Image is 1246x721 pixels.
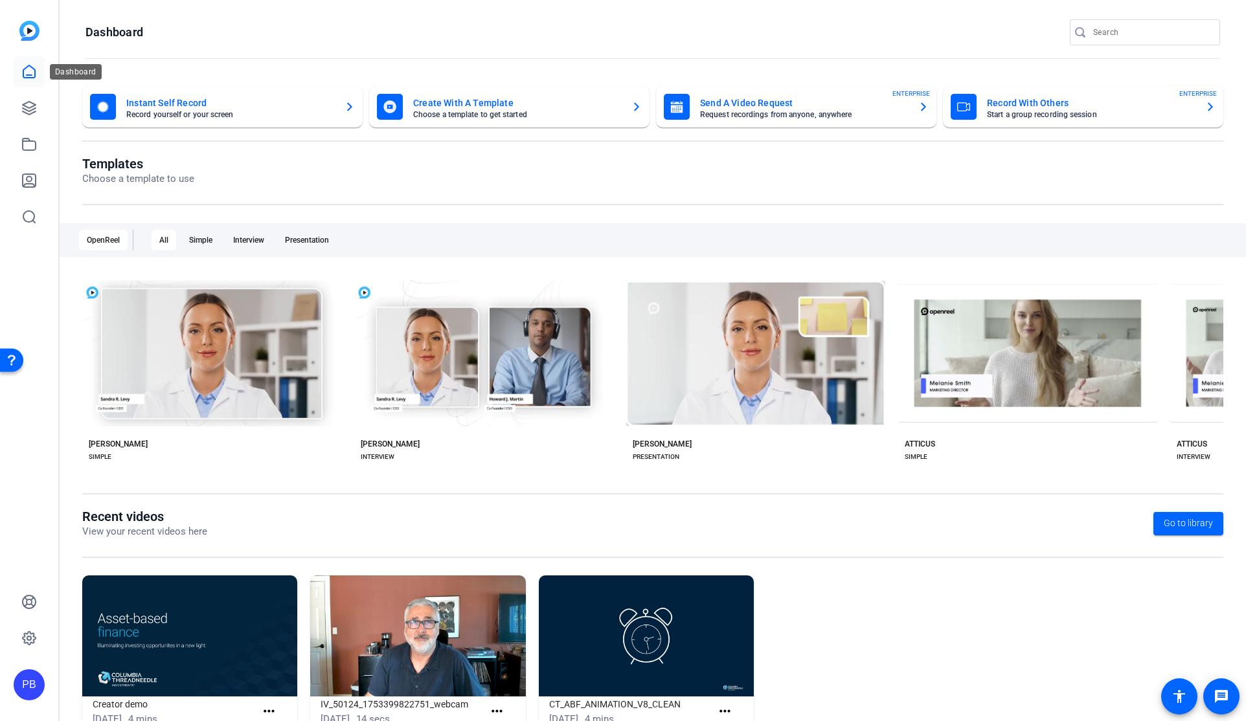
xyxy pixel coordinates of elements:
p: View your recent videos here [82,524,207,539]
mat-card-title: Create With A Template [413,95,621,111]
div: PB [14,669,45,700]
div: OpenReel [79,230,128,250]
img: Creator demo [82,575,297,696]
button: Send A Video RequestRequest recordings from anyone, anywhereENTERPRISE [656,86,936,128]
span: ENTERPRISE [892,89,930,98]
img: blue-gradient.svg [19,21,40,41]
h1: IV_50124_1753399822751_webcam [321,696,484,712]
span: ENTERPRISE [1179,89,1217,98]
div: SIMPLE [89,452,111,462]
button: Record With OthersStart a group recording sessionENTERPRISE [943,86,1223,128]
img: IV_50124_1753399822751_webcam [310,575,525,696]
div: [PERSON_NAME] [633,439,692,449]
mat-icon: message [1214,689,1229,704]
mat-icon: accessibility [1172,689,1187,704]
mat-icon: more_horiz [717,704,733,720]
div: Simple [181,230,220,250]
div: Dashboard [50,64,102,80]
button: Instant Self RecordRecord yourself or your screen [82,86,363,128]
h1: Recent videos [82,509,207,524]
span: Go to library [1164,516,1213,530]
button: Create With A TemplateChoose a template to get started [369,86,650,128]
mat-card-title: Instant Self Record [126,95,334,111]
mat-card-subtitle: Request recordings from anyone, anywhere [700,111,908,118]
input: Search [1093,25,1210,40]
div: INTERVIEW [1177,452,1210,462]
div: INTERVIEW [361,452,394,462]
mat-card-subtitle: Choose a template to get started [413,111,621,118]
h1: Dashboard [85,25,143,40]
a: Go to library [1153,512,1223,535]
mat-icon: more_horiz [489,704,505,720]
mat-card-subtitle: Start a group recording session [987,111,1195,118]
mat-card-title: Send A Video Request [700,95,908,111]
h1: Templates [82,156,194,172]
mat-icon: more_horiz [261,704,277,720]
mat-card-title: Record With Others [987,95,1195,111]
div: Presentation [277,230,337,250]
div: ATTICUS [905,439,935,449]
h1: CT_ABF_ANIMATION_V8_CLEAN [549,696,712,712]
div: PRESENTATION [633,452,679,462]
p: Choose a template to use [82,172,194,186]
div: [PERSON_NAME] [89,439,148,449]
div: ATTICUS [1177,439,1207,449]
div: SIMPLE [905,452,927,462]
div: [PERSON_NAME] [361,439,420,449]
div: Interview [225,230,272,250]
img: CT_ABF_ANIMATION_V8_CLEAN [539,575,754,696]
mat-card-subtitle: Record yourself or your screen [126,111,334,118]
h1: Creator demo [93,696,256,712]
div: All [152,230,176,250]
